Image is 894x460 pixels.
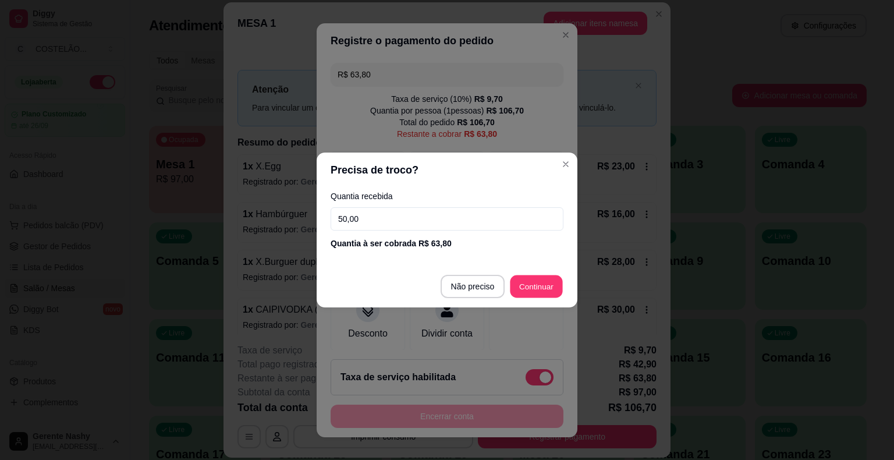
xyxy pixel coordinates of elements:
label: Quantia recebida [331,192,563,200]
button: Não preciso [441,275,505,298]
div: Quantia à ser cobrada R$ 63,80 [331,238,563,249]
header: Precisa de troco? [317,153,577,187]
button: Continuar [510,275,563,298]
button: Close [556,155,575,174]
